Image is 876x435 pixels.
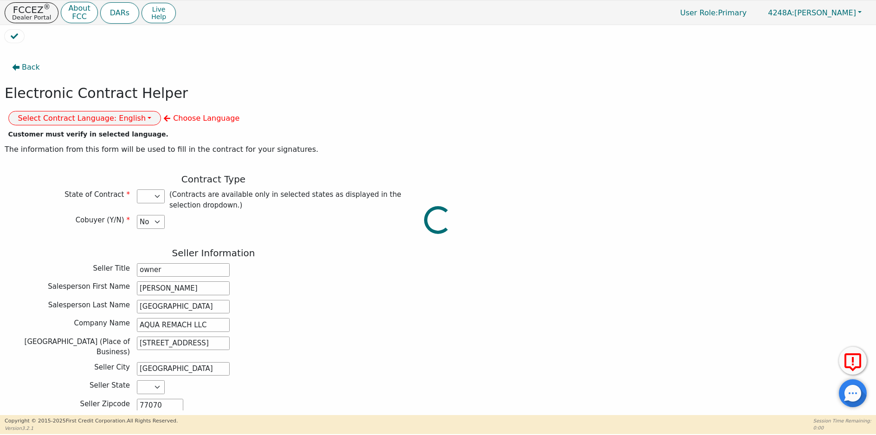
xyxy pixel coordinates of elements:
[68,5,90,12] p: About
[813,424,871,431] p: 0:00
[813,417,871,424] p: Session Time Remaining:
[44,3,51,11] sup: ®
[68,13,90,20] p: FCC
[768,8,794,17] span: 4248A:
[5,417,178,425] p: Copyright © 2015- 2025 First Credit Corporation.
[768,8,856,17] span: [PERSON_NAME]
[5,425,178,432] p: Version 3.2.1
[142,3,176,23] button: LiveHelp
[5,2,58,23] button: FCCEZ®Dealer Portal
[671,4,756,22] a: User Role:Primary
[61,2,97,24] button: AboutFCC
[127,418,178,424] span: All Rights Reserved.
[680,8,718,17] span: User Role :
[12,5,51,14] p: FCCEZ
[100,2,139,24] button: DARs
[151,6,166,13] span: Live
[151,13,166,20] span: Help
[839,347,867,375] button: Report Error to FCC
[12,14,51,20] p: Dealer Portal
[758,6,871,20] button: 4248A:[PERSON_NAME]
[671,4,756,22] p: Primary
